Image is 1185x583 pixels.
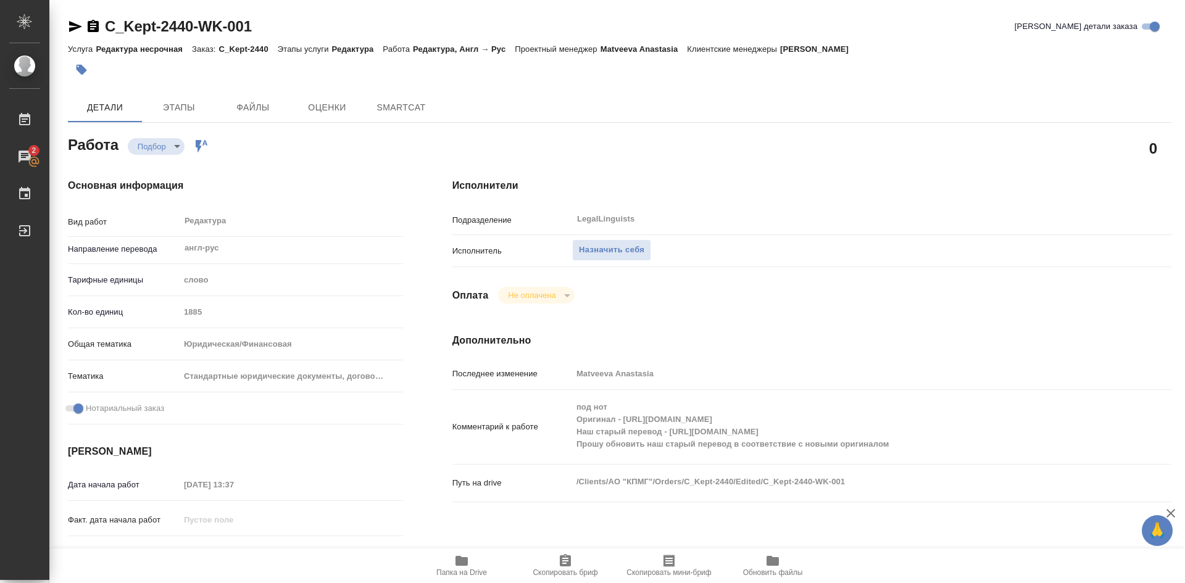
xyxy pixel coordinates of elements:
p: Общая тематика [68,338,180,350]
span: 2 [24,144,43,157]
p: Этапы услуги [278,44,332,54]
input: Пустое поле [180,511,288,529]
p: Комментарий к работе [452,421,572,433]
p: Вид работ [68,216,180,228]
p: Тарифные единицы [68,274,180,286]
input: Пустое поле [180,303,403,321]
div: Подбор [498,287,574,304]
span: [PERSON_NAME] детали заказа [1015,20,1137,33]
button: Добавить тэг [68,56,95,83]
p: C_Kept-2440 [219,44,278,54]
p: Редактура несрочная [96,44,192,54]
textarea: /Clients/АО "КПМГ"/Orders/C_Kept-2440/Edited/C_Kept-2440-WK-001 [572,471,1112,492]
p: Редактура [332,44,383,54]
div: Юридическая/Финансовая [180,334,403,355]
button: Скопировать ссылку [86,19,101,34]
p: Заказ: [192,44,218,54]
p: Работа [383,44,413,54]
button: Папка на Drive [410,548,513,583]
h2: Работа [68,133,118,155]
textarea: под нот Оригинал - [URL][DOMAIN_NAME] Наш старый перевод - [URL][DOMAIN_NAME] Прошу обновить наш ... [572,397,1112,455]
span: Обновить файлы [743,568,803,577]
h4: Дополнительно [452,333,1171,348]
p: Тематика [68,370,180,382]
a: C_Kept-2440-WK-001 [105,18,252,35]
button: Обновить файлы [721,548,825,583]
span: Папка на Drive [436,568,487,577]
h4: Оплата [452,288,489,303]
p: Проектный менеджер [515,44,600,54]
button: Скопировать бриф [513,548,617,583]
button: Назначить себя [572,239,651,261]
div: Подбор [128,138,185,155]
span: 🙏 [1147,518,1168,544]
p: Исполнитель [452,245,572,257]
span: Скопировать мини-бриф [626,568,711,577]
h4: Исполнители [452,178,1171,193]
h4: [PERSON_NAME] [68,444,403,459]
a: 2 [3,141,46,172]
span: Оценки [297,100,357,115]
p: Клиентские менеджеры [687,44,780,54]
p: Matveeva Anastasia [601,44,688,54]
span: SmartCat [372,100,431,115]
h4: Основная информация [68,178,403,193]
h2: 0 [1149,138,1157,159]
div: Стандартные юридические документы, договоры, уставы [180,366,403,387]
span: Нотариальный заказ [86,402,164,415]
p: [PERSON_NAME] [780,44,858,54]
button: 🙏 [1142,515,1173,546]
p: Факт. дата начала работ [68,514,180,526]
p: Дата начала работ [68,479,180,491]
div: слово [180,270,403,291]
p: Путь на drive [452,477,572,489]
p: Срок завершения работ [68,546,180,558]
span: Детали [75,100,135,115]
span: Назначить себя [579,243,644,257]
span: Этапы [149,100,209,115]
input: Пустое поле [180,476,288,494]
span: Файлы [223,100,283,115]
span: Скопировать бриф [533,568,597,577]
p: Подразделение [452,214,572,226]
p: Редактура, Англ → Рус [413,44,515,54]
button: Подбор [134,141,170,152]
p: Услуга [68,44,96,54]
p: Направление перевода [68,243,180,255]
p: Последнее изменение [452,368,572,380]
button: Не оплачена [504,290,559,300]
p: Кол-во единиц [68,306,180,318]
button: Скопировать мини-бриф [617,548,721,583]
button: Скопировать ссылку для ЯМессенджера [68,19,83,34]
input: Пустое поле [572,365,1112,382]
input: Пустое поле [180,543,288,561]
